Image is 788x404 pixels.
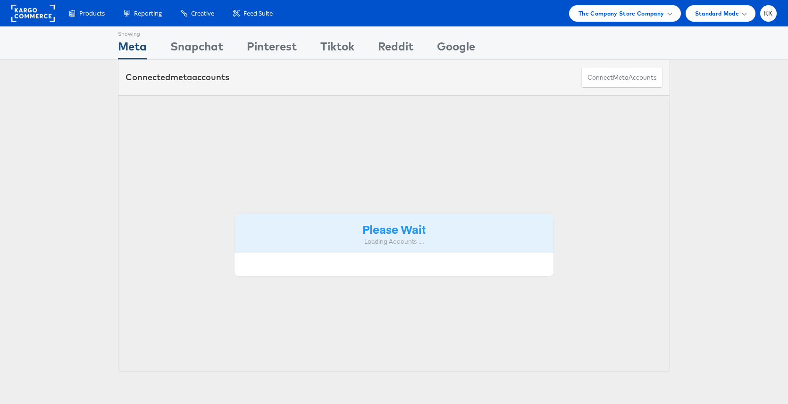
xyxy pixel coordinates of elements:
[581,67,662,88] button: ConnectmetaAccounts
[613,73,629,82] span: meta
[170,72,192,82] span: meta
[118,27,147,38] div: Showing
[247,38,297,59] div: Pinterest
[118,38,147,59] div: Meta
[79,9,105,18] span: Products
[170,38,223,59] div: Snapchat
[437,38,475,59] div: Google
[764,10,773,16] span: KK
[191,9,214,18] span: Creative
[578,8,664,18] span: The Company Store Company
[362,221,426,237] strong: Please Wait
[134,9,162,18] span: Reporting
[126,71,229,83] div: Connected accounts
[695,8,739,18] span: Standard Mode
[378,38,413,59] div: Reddit
[243,9,273,18] span: Feed Suite
[320,38,354,59] div: Tiktok
[242,237,546,246] div: Loading Accounts ....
